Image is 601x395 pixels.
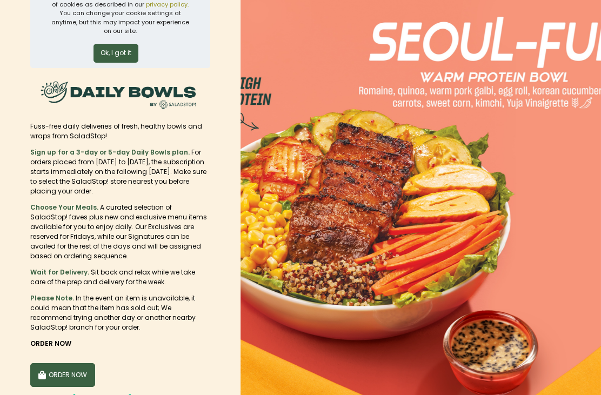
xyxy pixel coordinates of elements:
button: Ok, I got it [94,44,138,63]
div: For orders placed from [DATE] to [DATE], the subscription starts immediately on the following [DA... [30,148,210,196]
b: Sign up for a 3-day or 5-day Daily Bowls plan. [30,148,190,157]
button: ORDER NOW [30,363,95,387]
img: SaladStop! [37,75,199,115]
b: Please Note. [30,293,74,303]
div: A curated selection of SaladStop! faves plus new and exclusive menu items available for you to en... [30,203,210,261]
b: Choose Your Meals. [30,203,98,212]
b: Wait for Delivery. [30,267,89,277]
div: ORDER NOW [30,339,210,349]
div: Sit back and relax while we take care of the prep and delivery for the week. [30,267,210,287]
div: In the event an item is unavailable, it could mean that the item has sold out; We recommend tryin... [30,293,210,332]
div: Fuss-free daily deliveries of fresh, healthy bowls and wraps from SaladStop! [30,122,210,141]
